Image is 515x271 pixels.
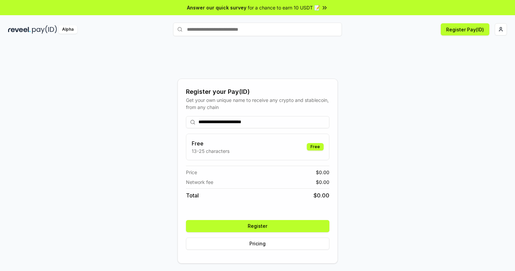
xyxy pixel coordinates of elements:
[186,238,329,250] button: Pricing
[441,23,489,35] button: Register Pay(ID)
[8,25,31,34] img: reveel_dark
[192,139,229,147] h3: Free
[186,191,199,199] span: Total
[307,143,324,151] div: Free
[248,4,320,11] span: for a chance to earn 10 USDT 📝
[186,87,329,97] div: Register your Pay(ID)
[32,25,57,34] img: pay_id
[316,169,329,176] span: $ 0.00
[192,147,229,155] p: 13-25 characters
[186,97,329,111] div: Get your own unique name to receive any crypto and stablecoin, from any chain
[316,179,329,186] span: $ 0.00
[58,25,77,34] div: Alpha
[314,191,329,199] span: $ 0.00
[187,4,246,11] span: Answer our quick survey
[186,169,197,176] span: Price
[186,220,329,232] button: Register
[186,179,213,186] span: Network fee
